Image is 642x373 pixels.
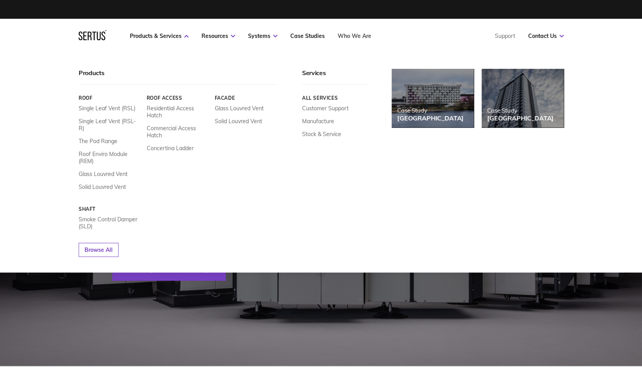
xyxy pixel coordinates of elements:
[397,114,464,122] div: [GEOGRAPHIC_DATA]
[495,32,515,39] a: Support
[146,105,209,119] a: Residential Access Hatch
[79,105,135,112] a: Single Leaf Vent (RSL)
[302,105,349,112] a: Customer Support
[79,118,141,132] a: Single Leaf Vent (RSL-R)
[482,69,564,127] a: Case Study[GEOGRAPHIC_DATA]
[397,107,464,114] div: Case Study
[79,69,277,85] div: Products
[248,32,277,39] a: Systems
[501,282,642,373] iframe: Chat Widget
[302,118,334,125] a: Manufacture
[392,69,474,127] a: Case Study[GEOGRAPHIC_DATA]
[302,69,368,85] div: Services
[146,125,209,139] a: Commercial Access Hatch
[201,32,235,39] a: Resources
[214,118,262,125] a: Solid Louvred Vent
[146,145,193,152] a: Concertina Ladder
[214,95,277,101] a: Facade
[338,32,371,39] a: Who We Are
[214,105,263,112] a: Glass Louvred Vent
[79,151,141,165] a: Roof Enviro Module (REM)
[79,170,128,178] a: Glass Louvred Vent
[130,32,189,39] a: Products & Services
[302,131,341,138] a: Stock & Service
[79,138,117,145] a: The Pod Range
[79,183,126,190] a: Solid Louvred Vent
[487,107,554,114] div: Case Study
[79,243,119,257] a: Browse All
[79,216,141,230] a: Smoke Control Damper (SLD)
[79,206,141,212] a: Shaft
[528,32,564,39] a: Contact Us
[487,114,554,122] div: [GEOGRAPHIC_DATA]
[290,32,325,39] a: Case Studies
[79,95,141,101] a: Roof
[302,95,368,101] a: All services
[146,95,209,101] a: Roof Access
